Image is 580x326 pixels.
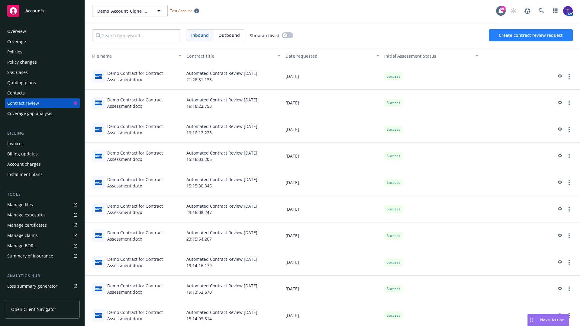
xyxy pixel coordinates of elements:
[184,196,283,222] div: Automated Contract Review [DATE] 23:16:08.247
[556,259,563,266] a: preview
[387,260,400,265] span: Success
[11,306,56,312] span: Open Client Navigator
[7,251,53,261] div: Summary of insurance
[565,126,573,133] a: more
[95,207,102,211] span: docx
[184,63,283,90] div: Automated Contract Review [DATE] 21:26:31.133
[25,8,44,13] span: Accounts
[384,53,472,59] div: Toggle SortBy
[186,30,214,41] span: Inbound
[565,99,573,107] a: more
[218,32,240,38] span: Outbound
[5,273,80,279] div: Analytics hub
[7,27,26,36] div: Overview
[7,98,39,108] div: Contract review
[7,170,43,179] div: Installment plans
[283,222,382,249] div: [DATE]
[7,139,24,149] div: Invoices
[556,152,563,160] a: preview
[7,281,57,291] div: Loss summary generator
[489,29,573,41] button: Create contract review request
[186,53,274,59] div: Contract title
[387,74,400,79] span: Success
[500,6,506,11] div: 99+
[384,53,436,59] span: Initial Assessment Status
[565,285,573,292] a: more
[95,233,102,238] span: docx
[387,206,400,212] span: Success
[95,127,102,132] span: docx
[387,153,400,159] span: Success
[5,2,80,19] a: Accounts
[5,200,80,209] a: Manage files
[184,169,283,196] div: Automated Contract Review [DATE] 15:15:30.345
[184,143,283,169] div: Automated Contract Review [DATE] 15:16:03.205
[387,313,400,318] span: Success
[5,27,80,36] a: Overview
[556,206,563,213] a: preview
[107,70,182,83] div: Demo Contract for Contract Assessment.docx
[87,53,175,59] div: File name
[5,37,80,46] a: Coverage
[283,143,382,169] div: [DATE]
[387,180,400,185] span: Success
[7,159,41,169] div: Account charges
[5,210,80,220] a: Manage exposures
[521,5,533,17] a: Report a Bug
[283,116,382,143] div: [DATE]
[387,100,400,106] span: Success
[565,312,573,319] a: more
[5,241,80,251] a: Manage BORs
[549,5,561,17] a: Switch app
[5,231,80,240] a: Manage claims
[535,5,547,17] a: Search
[565,259,573,266] a: more
[5,98,80,108] a: Contract review
[5,251,80,261] a: Summary of insurance
[283,90,382,116] div: [DATE]
[7,149,38,159] div: Billing updates
[107,256,182,269] div: Demo Contract for Contract Assessment.docx
[565,152,573,160] a: more
[7,109,52,118] div: Coverage gap analysis
[387,127,400,132] span: Success
[565,179,573,186] a: more
[184,116,283,143] div: Automated Contract Review [DATE] 19:16:12.223
[565,232,573,239] a: more
[107,203,182,216] div: Demo Contract for Contract Assessment.docx
[556,232,563,239] a: preview
[7,78,36,88] div: Quoting plans
[250,32,279,39] span: Show archived
[107,283,182,295] div: Demo Contract for Contract Assessment.docx
[107,309,182,322] div: Demo Contract for Contract Assessment.docx
[507,5,520,17] a: Start snowing
[5,220,80,230] a: Manage certificates
[170,8,192,13] span: Test Account
[556,126,563,133] a: preview
[184,276,283,302] div: Automated Contract Review [DATE] 19:13:52.670
[5,191,80,197] div: Tools
[95,101,102,105] span: docx
[5,281,80,291] a: Loss summary generator
[92,5,168,17] button: Demo_Account_Clone_QA_CR_Tests_Demo
[95,313,102,318] span: docx
[283,249,382,276] div: [DATE]
[7,241,36,251] div: Manage BORs
[97,8,150,14] span: Demo_Account_Clone_QA_CR_Tests_Demo
[107,176,182,189] div: Demo Contract for Contract Assessment.docx
[283,63,382,90] div: [DATE]
[556,285,563,292] a: preview
[95,180,102,185] span: docx
[5,159,80,169] a: Account charges
[5,149,80,159] a: Billing updates
[7,68,28,77] div: SSC Cases
[556,179,563,186] a: preview
[7,88,25,98] div: Contacts
[565,73,573,80] a: more
[283,276,382,302] div: [DATE]
[7,220,47,230] div: Manage certificates
[184,49,283,63] button: Contract title
[191,32,209,38] span: Inbound
[556,99,563,107] a: preview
